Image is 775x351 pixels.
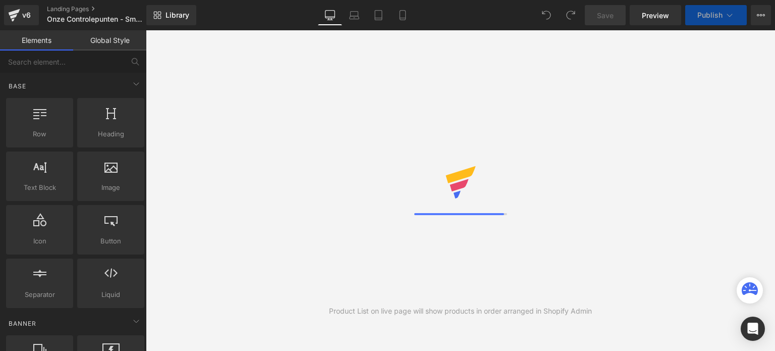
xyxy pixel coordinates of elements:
a: Preview [630,5,681,25]
a: Desktop [318,5,342,25]
span: Text Block [9,182,70,193]
a: Laptop [342,5,366,25]
button: Redo [561,5,581,25]
span: Preview [642,10,669,21]
span: Heading [80,129,141,139]
span: Button [80,236,141,246]
span: Row [9,129,70,139]
span: Library [165,11,189,20]
span: Separator [9,289,70,300]
div: v6 [20,9,33,22]
a: Global Style [73,30,146,51]
span: Base [8,81,27,91]
span: Icon [9,236,70,246]
a: New Library [146,5,196,25]
span: Publish [697,11,723,19]
div: Product List on live page will show products in order arranged in Shopify Admin [329,306,592,317]
button: Undo [536,5,557,25]
span: Banner [8,319,37,328]
span: Save [597,10,614,21]
a: Landing Pages [47,5,163,13]
span: Onze Controlepunten - Smartphones [47,15,144,23]
a: Tablet [366,5,391,25]
span: Image [80,182,141,193]
div: Open Intercom Messenger [741,317,765,341]
button: Publish [685,5,747,25]
a: v6 [4,5,39,25]
a: Mobile [391,5,415,25]
span: Liquid [80,289,141,300]
button: More [751,5,771,25]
